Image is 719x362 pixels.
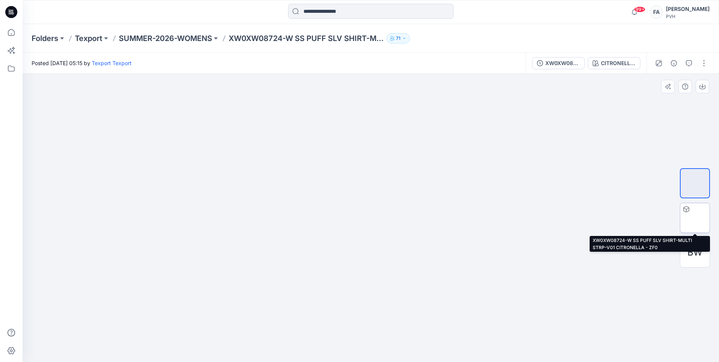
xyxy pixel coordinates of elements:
div: XW0XW08724-W SS PUFF SLV SHIRT-MULTI STRP-V01 [545,59,580,67]
span: Posted [DATE] 05:15 by [32,59,132,67]
a: Texport Texport [92,60,132,66]
p: XW0XW08724-W SS PUFF SLV SHIRT-MULTI STRP-V01 [229,33,384,44]
div: FA [649,5,663,19]
span: 99+ [634,6,645,12]
div: [PERSON_NAME] [666,5,710,14]
button: 71 [387,33,410,44]
div: CITRONELLA - ZF0 [601,59,636,67]
button: Details [668,57,680,69]
button: CITRONELLA - ZF0 [588,57,640,69]
p: 71 [396,34,400,43]
a: SUMMER-2026-WOMENS [119,33,212,44]
div: PVH [666,14,710,19]
span: BW [687,246,702,259]
a: Texport [75,33,102,44]
a: Folders [32,33,58,44]
button: XW0XW08724-W SS PUFF SLV SHIRT-MULTI STRP-V01 [532,57,585,69]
